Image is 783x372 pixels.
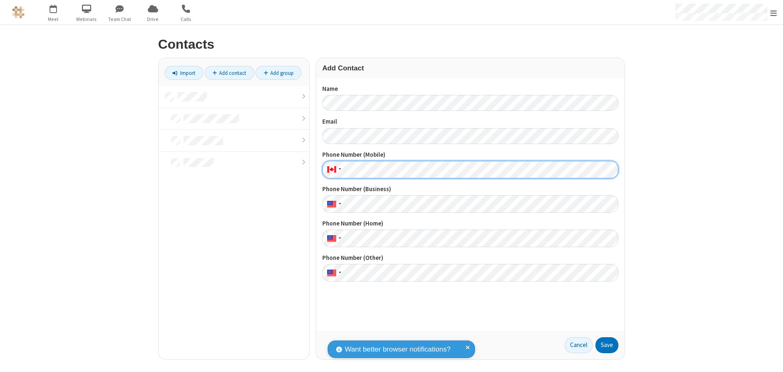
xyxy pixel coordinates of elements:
label: Email [322,117,618,126]
a: Cancel [565,337,593,354]
label: Phone Number (Other) [322,253,618,263]
label: Phone Number (Mobile) [322,150,618,160]
a: Add contact [205,66,254,80]
a: Add group [256,66,301,80]
div: United States: + 1 [322,230,344,247]
span: Webinars [71,16,102,23]
img: QA Selenium DO NOT DELETE OR CHANGE [12,6,25,18]
button: Save [595,337,618,354]
div: United States: + 1 [322,264,344,282]
span: Drive [138,16,168,23]
span: Meet [38,16,69,23]
label: Phone Number (Business) [322,185,618,194]
div: Canada: + 1 [322,161,344,178]
h3: Add Contact [322,64,618,72]
div: United States: + 1 [322,195,344,213]
span: Want better browser notifications? [345,344,450,355]
a: Import [165,66,203,80]
span: Calls [171,16,201,23]
span: Team Chat [104,16,135,23]
label: Phone Number (Home) [322,219,618,228]
h2: Contacts [158,37,625,52]
label: Name [322,84,618,94]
